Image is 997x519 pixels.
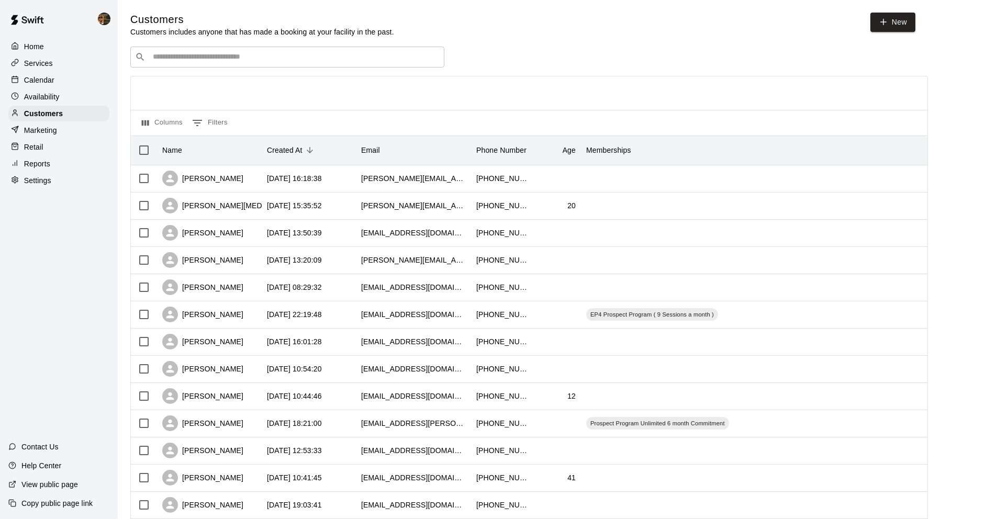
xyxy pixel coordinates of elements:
p: Marketing [24,125,57,136]
div: 2025-09-07 10:54:20 [267,364,322,374]
div: [PERSON_NAME] [162,171,243,186]
a: Customers [8,106,109,121]
div: +19172825511 [476,200,529,211]
p: Availability [24,92,60,102]
div: 2025-09-08 08:29:32 [267,282,322,292]
div: gcastillooo31@gmail.com [361,445,466,456]
div: oeborden@icloud.com [361,336,466,347]
div: +19176767047 [476,282,529,292]
div: Email [361,136,380,165]
p: Retail [24,142,43,152]
button: Show filters [189,115,230,131]
div: Prospect Program Unlimited 6 month Commitment [586,417,729,430]
div: [PERSON_NAME] [162,307,243,322]
div: +13476843167 [476,418,529,428]
p: Contact Us [21,442,59,452]
img: Francisco Gracesqui [98,13,110,25]
button: Sort [303,143,317,157]
p: Copy public page link [21,498,93,509]
div: +12014525786 [476,255,529,265]
div: +17186500180 [476,445,529,456]
div: Created At [262,136,356,165]
div: coachkenley@gmail.com [361,391,466,401]
span: EP4 Prospect Program ( 9 Sessions a month ) [586,310,718,319]
div: [PERSON_NAME][MEDICAL_DATA] [162,198,304,213]
div: Francisco Gracesqui [96,8,118,29]
a: Settings [8,173,109,188]
div: Phone Number [471,136,534,165]
button: Select columns [139,115,185,131]
div: Age [563,136,576,165]
div: christopher.joseph.han@gmail.com [361,255,466,265]
div: +16466961393 [476,173,529,184]
div: eve.adames@icloud.com [361,418,466,428]
a: Retail [8,139,109,155]
div: [PERSON_NAME] [162,334,243,349]
div: amy@jacobssons.net [361,173,466,184]
a: Home [8,39,109,54]
div: +447795106655 [476,472,529,483]
p: Settings [24,175,51,186]
div: Memberships [581,136,738,165]
div: 2025-09-06 18:21:00 [267,418,322,428]
p: Reports [24,159,50,169]
p: View public page [21,479,78,490]
div: emma.taoyn@gmail.com [361,200,466,211]
div: 2025-09-08 15:35:52 [267,200,322,211]
h5: Customers [130,13,394,27]
p: Calendar [24,75,54,85]
div: 2025-09-07 10:44:46 [267,391,322,401]
div: [PERSON_NAME] [162,443,243,458]
div: +19177335914 [476,500,529,510]
p: Help Center [21,460,61,471]
div: +13472203934 [476,391,529,401]
div: [PERSON_NAME] [162,252,243,268]
p: Services [24,58,53,69]
div: +16468126230 [476,309,529,320]
div: 2025-09-07 22:19:48 [267,309,322,320]
div: Age [534,136,581,165]
a: Reports [8,156,109,172]
div: jenheerwig@gmail.com [361,364,466,374]
div: 2025-09-04 19:03:41 [267,500,322,510]
div: 2025-09-08 13:20:09 [267,255,322,265]
div: 2025-09-06 12:53:33 [267,445,322,456]
a: Calendar [8,72,109,88]
div: 2025-09-07 16:01:28 [267,336,322,347]
div: osoriokj2022@gmail.com [361,228,466,238]
div: +19173916752 [476,228,529,238]
a: Services [8,55,109,71]
div: +19177101795 [476,364,529,374]
div: [PERSON_NAME] [162,279,243,295]
a: Marketing [8,122,109,138]
div: [PERSON_NAME] [162,470,243,486]
div: Phone Number [476,136,526,165]
div: [PERSON_NAME] [162,497,243,513]
div: EP4 Prospect Program ( 9 Sessions a month ) [586,308,718,321]
div: Search customers by name or email [130,47,444,67]
div: Created At [267,136,303,165]
div: 2025-09-08 13:50:39 [267,228,322,238]
div: +16467851142 [476,336,529,347]
div: Email [356,136,471,165]
div: tomlewis@outlook.com [361,472,466,483]
div: Name [162,136,182,165]
div: [PERSON_NAME] [162,361,243,377]
p: Home [24,41,44,52]
p: Customers includes anyone that has made a booking at your facility in the past. [130,27,394,37]
div: 41 [567,472,576,483]
div: 12 [567,391,576,401]
div: Availability [8,89,109,105]
a: New [870,13,915,32]
div: Name [157,136,262,165]
div: jaydenp7208@gmail.com [361,500,466,510]
div: 20 [567,200,576,211]
div: 2025-09-06 10:41:45 [267,472,322,483]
